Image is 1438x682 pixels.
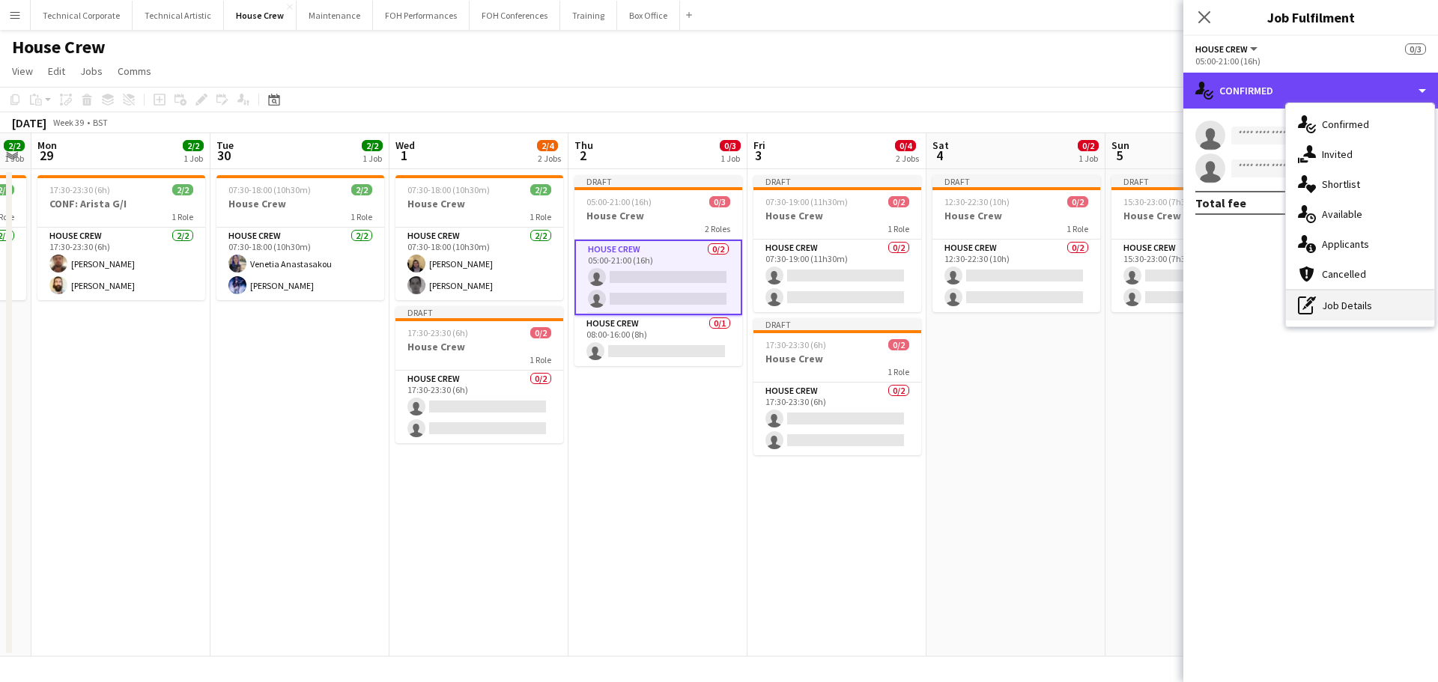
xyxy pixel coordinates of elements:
[37,197,205,210] h3: CONF: Arista G/I
[12,36,106,58] h1: House Crew
[1286,139,1434,169] div: Invited
[705,223,730,234] span: 2 Roles
[1123,196,1201,207] span: 15:30-23:00 (7h30m)
[1286,199,1434,229] div: Available
[617,1,680,30] button: Box Office
[214,147,234,164] span: 30
[1183,7,1438,27] h3: Job Fulfilment
[49,184,110,195] span: 17:30-23:30 (6h)
[1183,73,1438,109] div: Confirmed
[93,117,108,128] div: BST
[35,147,57,164] span: 29
[1111,175,1279,312] app-job-card: Draft15:30-23:00 (7h30m)0/2House Crew1 RoleHouse Crew0/215:30-23:00 (7h30m)
[4,140,25,151] span: 2/2
[530,184,551,195] span: 2/2
[362,140,383,151] span: 2/2
[932,138,949,152] span: Sat
[896,153,919,164] div: 2 Jobs
[932,209,1100,222] h3: House Crew
[1286,109,1434,139] div: Confirmed
[395,371,563,443] app-card-role: House Crew0/217:30-23:30 (6h)
[395,306,563,318] div: Draft
[42,61,71,81] a: Edit
[351,211,372,222] span: 1 Role
[1286,259,1434,289] div: Cancelled
[37,138,57,152] span: Mon
[112,61,157,81] a: Comms
[753,318,921,455] div: Draft17:30-23:30 (6h)0/2House Crew1 RoleHouse Crew0/217:30-23:30 (6h)
[574,315,742,366] app-card-role: House Crew0/108:00-16:00 (8h)
[753,318,921,330] div: Draft
[753,383,921,455] app-card-role: House Crew0/217:30-23:30 (6h)
[395,175,563,300] div: 07:30-18:00 (10h30m)2/2House Crew1 RoleHouse Crew2/207:30-18:00 (10h30m)[PERSON_NAME][PERSON_NAME]
[753,138,765,152] span: Fri
[751,147,765,164] span: 3
[753,175,921,187] div: Draft
[560,1,617,30] button: Training
[297,1,373,30] button: Maintenance
[1405,43,1426,55] span: 0/3
[530,327,551,338] span: 0/2
[351,184,372,195] span: 2/2
[395,138,415,152] span: Wed
[888,196,909,207] span: 0/2
[709,196,730,207] span: 0/3
[183,140,204,151] span: 2/2
[1078,153,1098,164] div: 1 Job
[720,153,740,164] div: 1 Job
[1195,43,1248,55] span: House Crew
[395,340,563,353] h3: House Crew
[888,366,909,377] span: 1 Role
[183,153,203,164] div: 1 Job
[1109,147,1129,164] span: 5
[1286,229,1434,259] div: Applicants
[1195,55,1426,67] div: 05:00-21:00 (16h)
[1286,290,1434,320] div: Job Details
[574,175,742,187] div: Draft
[1111,209,1279,222] h3: House Crew
[118,64,151,78] span: Comms
[895,140,916,151] span: 0/4
[393,147,415,164] span: 1
[133,1,224,30] button: Technical Artistic
[1067,223,1088,234] span: 1 Role
[586,196,652,207] span: 05:00-21:00 (16h)
[373,1,470,30] button: FOH Performances
[1111,175,1279,187] div: Draft
[49,117,87,128] span: Week 39
[216,175,384,300] div: 07:30-18:00 (10h30m)2/2House Crew1 RoleHouse Crew2/207:30-18:00 (10h30m)Venetia Anastasakou[PERSO...
[6,61,39,81] a: View
[80,64,103,78] span: Jobs
[216,197,384,210] h3: House Crew
[37,228,205,300] app-card-role: House Crew2/217:30-23:30 (6h)[PERSON_NAME][PERSON_NAME]
[1286,169,1434,199] div: Shortlist
[12,115,46,130] div: [DATE]
[932,175,1100,312] div: Draft12:30-22:30 (10h)0/2House Crew1 RoleHouse Crew0/212:30-22:30 (10h)
[224,1,297,30] button: House Crew
[765,339,826,350] span: 17:30-23:30 (6h)
[753,240,921,312] app-card-role: House Crew0/207:30-19:00 (11h30m)
[172,211,193,222] span: 1 Role
[1078,140,1099,151] span: 0/2
[537,140,558,151] span: 2/4
[538,153,561,164] div: 2 Jobs
[765,196,848,207] span: 07:30-19:00 (11h30m)
[1195,195,1246,210] div: Total fee
[1067,196,1088,207] span: 0/2
[574,175,742,366] app-job-card: Draft05:00-21:00 (16h)0/3House Crew2 RolesHouse Crew0/205:00-21:00 (16h) House Crew0/108:00-16:00...
[216,228,384,300] app-card-role: House Crew2/207:30-18:00 (10h30m)Venetia Anastasakou[PERSON_NAME]
[753,175,921,312] div: Draft07:30-19:00 (11h30m)0/2House Crew1 RoleHouse Crew0/207:30-19:00 (11h30m)
[395,228,563,300] app-card-role: House Crew2/207:30-18:00 (10h30m)[PERSON_NAME][PERSON_NAME]
[74,61,109,81] a: Jobs
[216,138,234,152] span: Tue
[407,327,468,338] span: 17:30-23:30 (6h)
[48,64,65,78] span: Edit
[37,175,205,300] app-job-card: 17:30-23:30 (6h)2/2CONF: Arista G/I1 RoleHouse Crew2/217:30-23:30 (6h)[PERSON_NAME][PERSON_NAME]
[574,138,593,152] span: Thu
[932,240,1100,312] app-card-role: House Crew0/212:30-22:30 (10h)
[395,306,563,443] app-job-card: Draft17:30-23:30 (6h)0/2House Crew1 RoleHouse Crew0/217:30-23:30 (6h)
